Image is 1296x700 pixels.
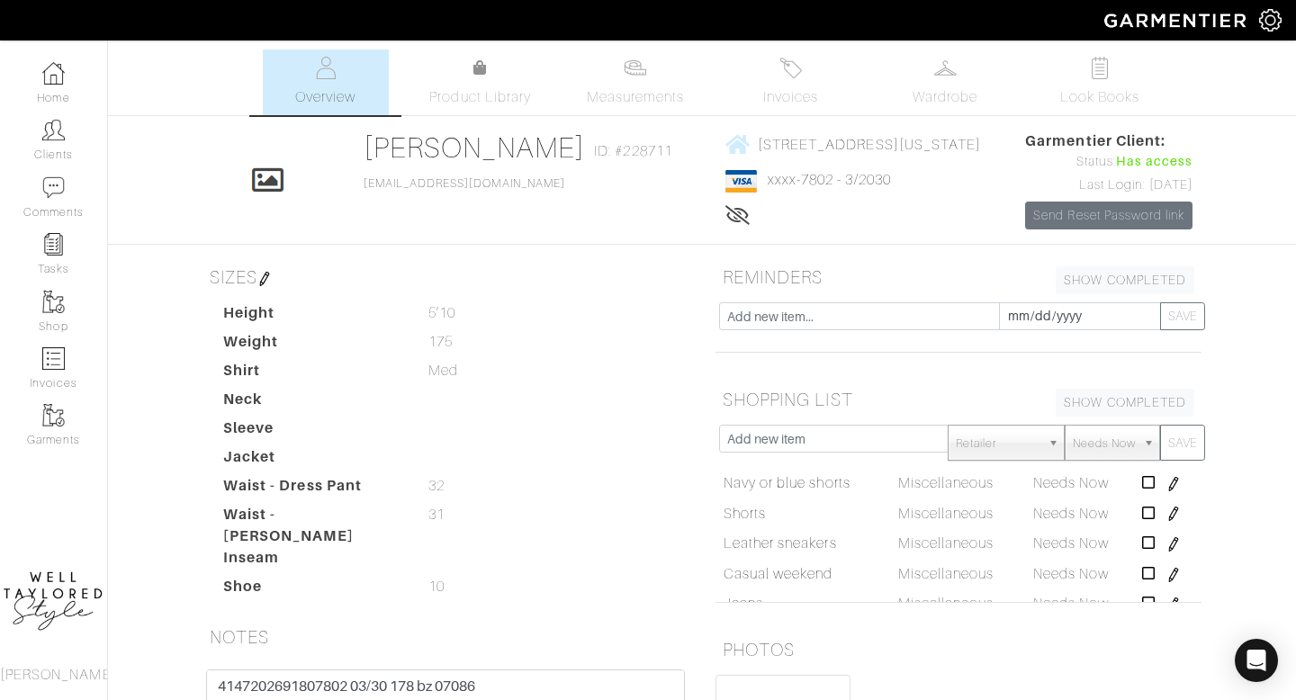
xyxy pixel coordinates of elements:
[210,302,415,331] dt: Height
[1033,475,1109,491] span: Needs Now
[724,472,850,494] a: Navy or blue shorts
[210,417,415,446] dt: Sleeve
[428,576,445,597] span: 10
[364,177,565,190] a: [EMAIL_ADDRESS][DOMAIN_NAME]
[1025,202,1192,229] a: Send Reset Password link
[1073,426,1136,462] span: Needs Now
[768,172,891,188] a: xxxx-7802 - 3/2030
[1025,175,1192,195] div: Last Login: [DATE]
[202,259,688,295] h5: SIZES
[934,57,957,79] img: wardrobe-487a4870c1b7c33e795ec22d11cfc2ed9d08956e64fb3008fe2437562e282088.svg
[715,632,1201,668] h5: PHOTOS
[42,291,65,313] img: garments-icon-b7da505a4dc4fd61783c78ac3ca0ef83fa9d6f193b1c9dc38574b1d14d53ca28.png
[724,593,763,615] a: Jeans
[1166,537,1181,552] img: pen-cf24a1663064a2ec1b9c1bd2387e9de7a2fa800b781884d57f21acf72779bad2.png
[1089,57,1111,79] img: todo-9ac3debb85659649dc8f770b8b6100bb5dab4b48dedcbae339e5042a72dfd3cc.svg
[1166,507,1181,521] img: pen-cf24a1663064a2ec1b9c1bd2387e9de7a2fa800b781884d57f21acf72779bad2.png
[210,360,415,389] dt: Shirt
[42,404,65,426] img: garments-icon-b7da505a4dc4fd61783c78ac3ca0ef83fa9d6f193b1c9dc38574b1d14d53ca28.png
[725,133,981,156] a: [STREET_ADDRESS][US_STATE]
[42,62,65,85] img: dashboard-icon-dbcd8f5a0b271acd01030246c82b418ddd0df26cd7fceb0bd07c9910d44c42f6.png
[898,566,994,582] span: Miscellaneous
[1160,302,1205,330] button: SAVE
[42,347,65,370] img: orders-icon-0abe47150d42831381b5fb84f609e132dff9fe21cb692f30cb5eec754e2cba89.png
[594,140,672,162] span: ID: #228711
[295,86,355,108] span: Overview
[1116,152,1193,172] span: Has access
[898,475,994,491] span: Miscellaneous
[1259,9,1282,31] img: gear-icon-white-bd11855cb880d31180b6d7d6211b90ccbf57a29d726f0c71d8c61bd08dd39cc2.png
[724,533,837,554] a: Leather sneakers
[587,86,685,108] span: Measurements
[725,170,757,193] img: visa-934b35602734be37eb7d5d7e5dbcd2044c359bf20a24dc3361ca3fa54326a8a7.png
[210,547,415,576] dt: Inseam
[1025,152,1192,172] div: Status:
[882,49,1008,115] a: Wardrobe
[715,381,1201,417] h5: SHOPPING LIST
[719,425,949,453] input: Add new item
[210,446,415,475] dt: Jacket
[1160,425,1205,461] button: SAVE
[727,49,853,115] a: Invoices
[898,535,994,552] span: Miscellaneous
[428,475,445,497] span: 32
[898,506,994,522] span: Miscellaneous
[758,136,981,152] span: [STREET_ADDRESS][US_STATE]
[1033,596,1109,612] span: Needs Now
[779,57,802,79] img: orders-27d20c2124de7fd6de4e0e44c1d41de31381a507db9b33961299e4e07d508b8c.svg
[956,426,1040,462] span: Retailer
[1166,568,1181,582] img: pen-cf24a1663064a2ec1b9c1bd2387e9de7a2fa800b781884d57f21acf72779bad2.png
[715,259,1201,295] h5: REMINDERS
[314,57,337,79] img: basicinfo-40fd8af6dae0f16599ec9e87c0ef1c0a1fdea2edbe929e3d69a839185d80c458.svg
[624,57,646,79] img: measurements-466bbee1fd09ba9460f595b01e5d73f9e2bff037440d3c8f018324cb6cdf7a4a.svg
[1095,4,1259,36] img: garmentier-logo-header-white-b43fb05a5012e4ada735d5af1a66efaba907eab6374d6393d1fbf88cb4ef424d.png
[210,504,415,547] dt: Waist - [PERSON_NAME]
[913,86,977,108] span: Wardrobe
[429,86,531,108] span: Product Library
[763,86,818,108] span: Invoices
[1166,597,1181,612] img: pen-cf24a1663064a2ec1b9c1bd2387e9de7a2fa800b781884d57f21acf72779bad2.png
[898,596,994,612] span: Miscellaneous
[428,302,455,324] span: 5’10
[42,233,65,256] img: reminder-icon-8004d30b9f0a5d33ae49ab947aed9ed385cf756f9e5892f1edd6e32f2345188e.png
[428,504,445,525] span: 31
[428,331,453,353] span: 175
[263,49,389,115] a: Overview
[1033,566,1109,582] span: Needs Now
[1033,506,1109,522] span: Needs Now
[202,619,688,655] h5: NOTES
[1037,49,1163,115] a: Look Books
[210,331,415,360] dt: Weight
[210,576,415,605] dt: Shoe
[210,475,415,504] dt: Waist - Dress Pant
[257,272,272,286] img: pen-cf24a1663064a2ec1b9c1bd2387e9de7a2fa800b781884d57f21acf72779bad2.png
[428,360,458,381] span: Med
[1033,535,1109,552] span: Needs Now
[1166,477,1181,491] img: pen-cf24a1663064a2ec1b9c1bd2387e9de7a2fa800b781884d57f21acf72779bad2.png
[572,49,699,115] a: Measurements
[42,119,65,141] img: clients-icon-6bae9207a08558b7cb47a8932f037763ab4055f8c8b6bfacd5dc20c3e0201464.png
[724,503,766,525] a: Shorts
[1060,86,1140,108] span: Look Books
[1025,130,1192,152] span: Garmentier Client:
[210,389,415,417] dt: Neck
[724,563,833,585] a: Casual weekend
[364,131,586,164] a: [PERSON_NAME]
[1056,266,1194,294] a: SHOW COMPLETED
[1056,389,1194,417] a: SHOW COMPLETED
[418,58,544,108] a: Product Library
[719,302,1000,330] input: Add new item...
[42,176,65,199] img: comment-icon-a0a6a9ef722e966f86d9cbdc48e553b5cf19dbc54f86b18d962a5391bc8f6eb6.png
[1235,639,1278,682] div: Open Intercom Messenger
